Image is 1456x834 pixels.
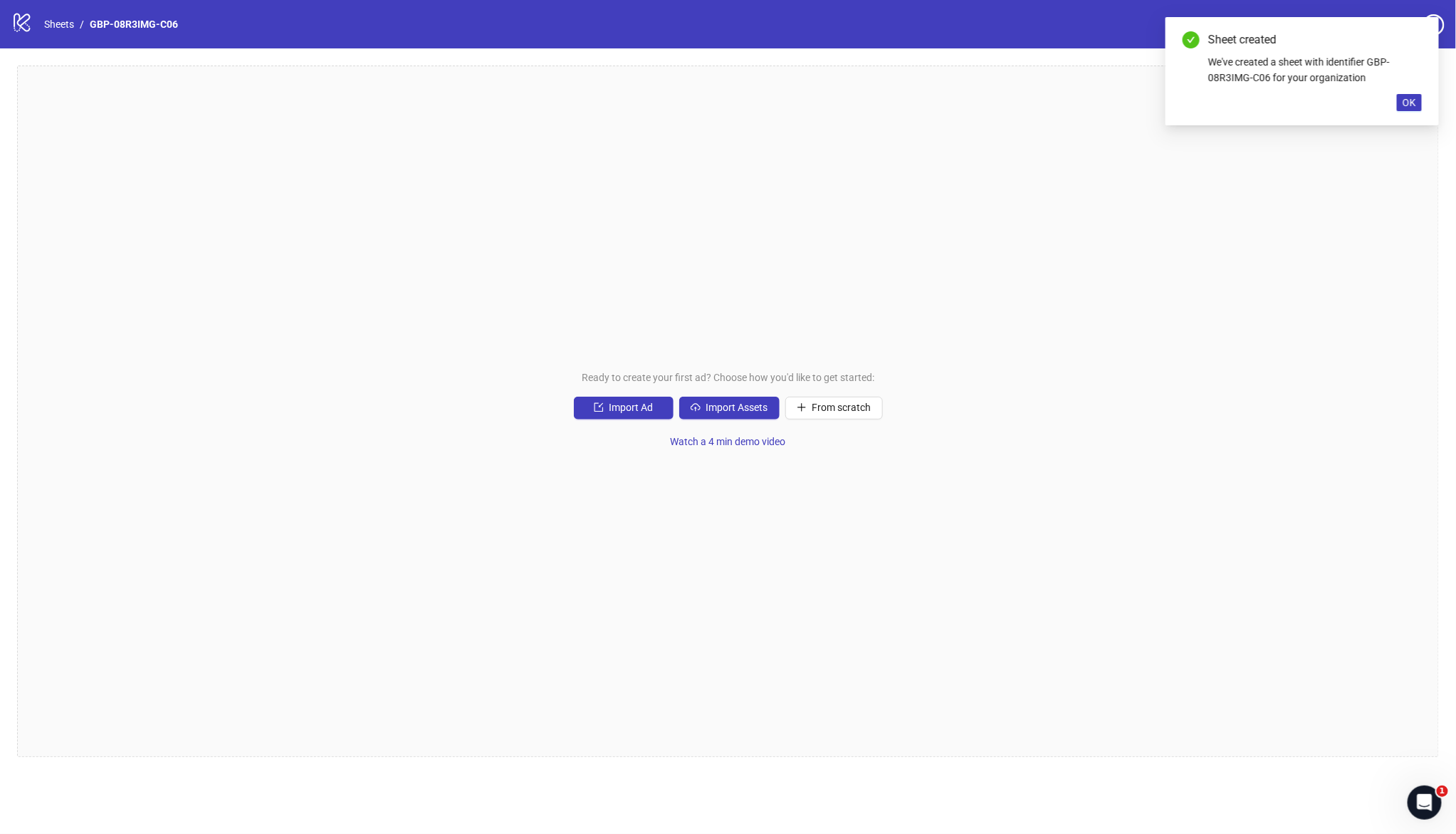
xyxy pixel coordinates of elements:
[706,402,768,413] span: Import Assets
[41,16,77,32] a: Sheets
[812,402,871,413] span: From scratch
[1183,31,1200,48] span: check-circle
[1208,31,1422,48] div: Sheet created
[785,397,883,419] button: From scratch
[1397,94,1422,111] button: OK
[671,436,786,447] span: Watch a 4 min demo video
[594,402,604,412] span: import
[609,402,654,413] span: Import Ad
[691,402,701,412] span: cloud-upload
[679,397,780,419] button: Import Assets
[1343,14,1418,37] a: Settings
[87,16,181,32] a: GBP-08R3IMG-C06
[574,397,674,419] button: Import Ad
[659,431,797,454] button: Watch a 4 min demo video
[1403,97,1416,108] span: OK
[1406,31,1422,47] a: Close
[582,370,874,385] span: Ready to create your first ad? Choose how you'd like to get started:
[1437,786,1448,797] span: 1
[1423,14,1445,36] span: question-circle
[80,16,84,32] li: /
[797,402,807,412] span: plus
[1408,786,1442,820] iframe: Intercom live chat
[1208,54,1422,85] div: We've created a sheet with identifier GBP-08R3IMG-C06 for your organization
